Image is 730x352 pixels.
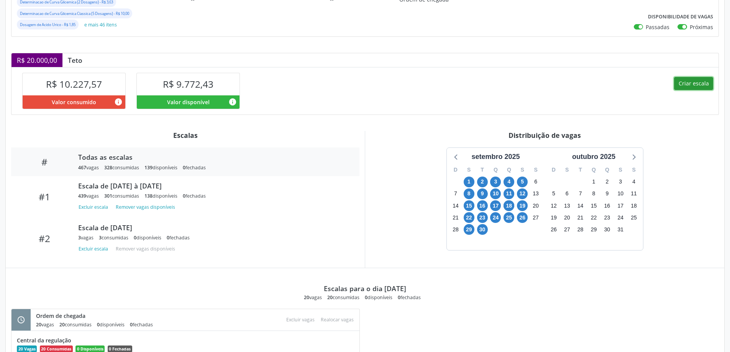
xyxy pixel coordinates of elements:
[516,164,529,176] div: S
[562,212,573,223] span: segunda-feira, 20 de outubro de 2025
[628,212,639,223] span: sábado, 25 de outubro de 2025
[183,164,206,171] div: fechadas
[615,224,626,235] span: sexta-feira, 31 de outubro de 2025
[628,188,639,199] span: sábado, 11 de outubro de 2025
[114,98,123,106] i: Valor consumido por agendamentos feitos para este serviço
[588,224,599,235] span: quarta-feira, 29 de outubro de 2025
[504,188,514,199] span: quinta-feira, 11 de setembro de 2025
[365,294,392,301] div: disponíveis
[78,202,111,212] button: Excluir escala
[548,200,559,211] span: domingo, 12 de outubro de 2025
[530,188,541,199] span: sábado, 13 de setembro de 2025
[167,98,210,106] span: Valor disponível
[318,314,357,325] div: Escolha as vagas para realocar
[59,321,65,328] span: 20
[450,212,461,223] span: domingo, 21 de setembro de 2025
[16,156,73,167] div: #
[183,193,185,199] span: 0
[490,200,501,211] span: quarta-feira, 17 de setembro de 2025
[464,224,474,235] span: segunda-feira, 29 de setembro de 2025
[99,234,102,241] span: 3
[504,177,514,187] span: quinta-feira, 4 de setembro de 2025
[575,188,586,199] span: terça-feira, 7 de outubro de 2025
[113,202,178,212] button: Remover vagas disponíveis
[324,284,406,293] div: Escalas para o dia [DATE]
[78,223,349,232] div: Escala de [DATE]
[78,182,349,190] div: Escala de [DATE] à [DATE]
[104,193,112,199] span: 301
[464,212,474,223] span: segunda-feira, 22 de setembro de 2025
[477,177,488,187] span: terça-feira, 2 de setembro de 2025
[530,212,541,223] span: sábado, 27 de setembro de 2025
[476,164,489,176] div: T
[562,200,573,211] span: segunda-feira, 13 de outubro de 2025
[99,234,128,241] div: consumidas
[304,294,309,301] span: 20
[517,200,528,211] span: sexta-feira, 19 de setembro de 2025
[304,294,322,301] div: vagas
[615,177,626,187] span: sexta-feira, 3 de outubro de 2025
[614,164,627,176] div: S
[78,164,86,171] span: 467
[36,321,54,328] div: vagas
[548,188,559,199] span: domingo, 5 de outubro de 2025
[530,200,541,211] span: sábado, 20 de setembro de 2025
[490,212,501,223] span: quarta-feira, 24 de setembro de 2025
[602,212,612,223] span: quinta-feira, 23 de outubro de 2025
[477,224,488,235] span: terça-feira, 30 de setembro de 2025
[450,188,461,199] span: domingo, 7 de setembro de 2025
[78,193,99,199] div: vagas
[602,200,612,211] span: quinta-feira, 16 de outubro de 2025
[575,212,586,223] span: terça-feira, 21 de outubro de 2025
[36,312,158,320] div: Ordem de chegada
[398,294,421,301] div: fechadas
[648,11,713,23] label: Disponibilidade de vagas
[462,164,476,176] div: S
[674,77,713,90] button: Criar escala
[504,200,514,211] span: quinta-feira, 18 de setembro de 2025
[477,188,488,199] span: terça-feira, 9 de setembro de 2025
[489,164,502,176] div: Q
[646,23,669,31] label: Passadas
[602,177,612,187] span: quinta-feira, 2 de outubro de 2025
[163,78,213,90] span: R$ 9.772,43
[517,212,528,223] span: sexta-feira, 26 de setembro de 2025
[183,193,206,199] div: fechadas
[134,234,136,241] span: 0
[627,164,641,176] div: S
[569,152,618,162] div: outubro 2025
[16,233,73,244] div: #2
[78,244,111,254] button: Excluir escala
[588,188,599,199] span: quarta-feira, 8 de outubro de 2025
[477,212,488,223] span: terça-feira, 23 de setembro de 2025
[615,188,626,199] span: sexta-feira, 10 de outubro de 2025
[575,224,586,235] span: terça-feira, 28 de outubro de 2025
[167,234,169,241] span: 0
[283,314,318,325] div: Escolha as vagas para excluir
[602,224,612,235] span: quinta-feira, 30 de outubro de 2025
[587,164,600,176] div: Q
[36,321,41,328] span: 20
[78,153,349,161] div: Todas as escalas
[502,164,516,176] div: Q
[46,78,102,90] span: R$ 10.227,57
[11,53,62,67] div: R$ 20.000,00
[144,193,153,199] span: 138
[81,20,120,30] button: e mais 46 itens
[464,188,474,199] span: segunda-feira, 8 de setembro de 2025
[52,98,96,106] span: Valor consumido
[371,131,719,139] div: Distribuição de vagas
[477,200,488,211] span: terça-feira, 16 de setembro de 2025
[548,224,559,235] span: domingo, 26 de outubro de 2025
[78,234,94,241] div: vagas
[104,164,112,171] span: 328
[228,98,237,106] i: Valor disponível para agendamentos feitos para este serviço
[628,200,639,211] span: sábado, 18 de outubro de 2025
[450,224,461,235] span: domingo, 28 de setembro de 2025
[20,22,75,27] small: Dosagem de Acido Urico - R$ 1,85
[529,164,543,176] div: S
[104,193,139,199] div: consumidas
[20,11,129,16] small: Determinacao de Curva Glicemica Classica (5 Dosagens) - R$ 10,00
[97,321,100,328] span: 0
[365,294,367,301] span: 0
